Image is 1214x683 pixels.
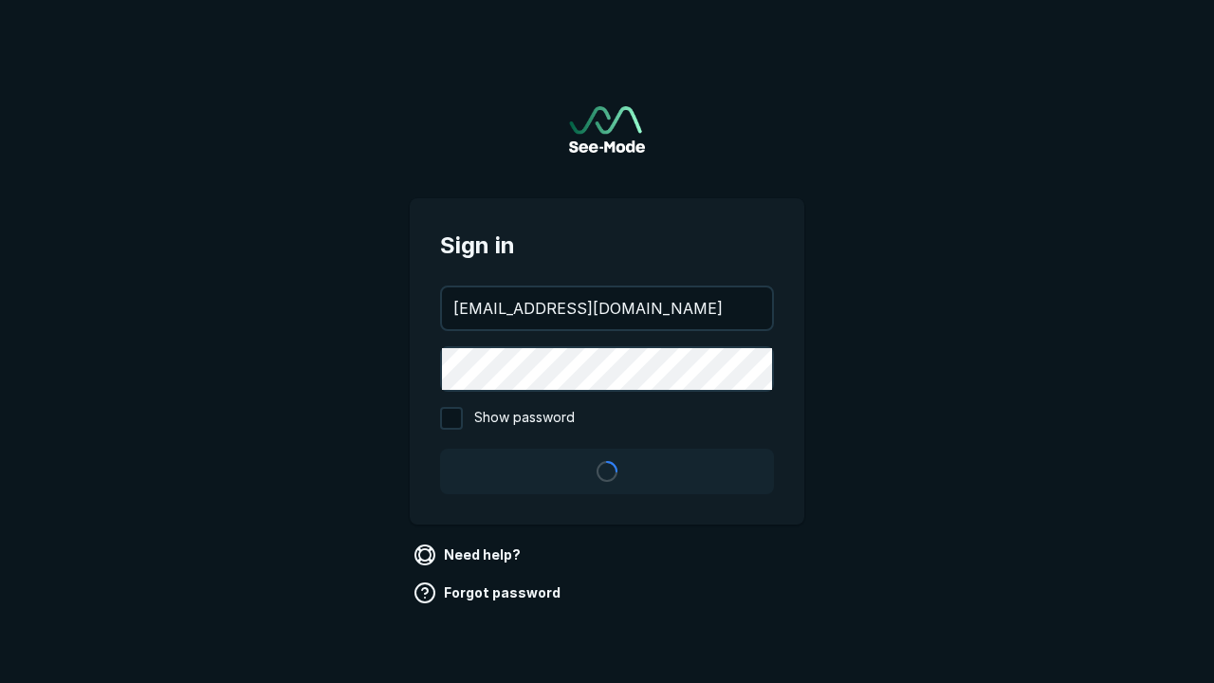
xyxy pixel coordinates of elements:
a: Go to sign in [569,106,645,153]
img: See-Mode Logo [569,106,645,153]
input: your@email.com [442,287,772,329]
a: Forgot password [410,578,568,608]
span: Show password [474,407,575,430]
span: Sign in [440,229,774,263]
a: Need help? [410,540,528,570]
